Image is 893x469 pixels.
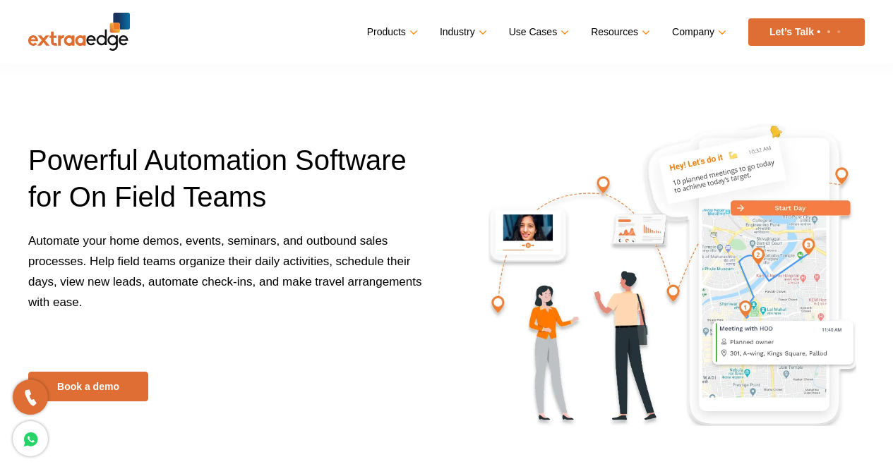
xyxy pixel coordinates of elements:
[367,22,415,42] a: Products
[440,22,484,42] a: Industry
[748,18,865,46] a: Let’s Talk
[28,372,148,401] a: Book a demo
[488,118,856,426] img: crm-for-field-agents-image
[28,145,407,212] span: Powerful Automation Software for On Field Teams
[28,234,422,309] span: Automate your home demos, events, seminars, and outbound sales processes. Help field teams organi...
[672,22,724,42] a: Company
[509,22,566,42] a: Use Cases
[591,22,647,42] a: Resources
